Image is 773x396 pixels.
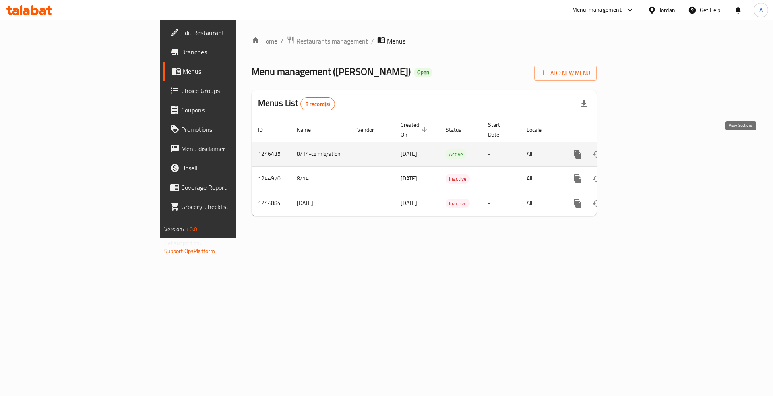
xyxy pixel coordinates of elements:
td: All [520,191,562,216]
div: Open [414,68,432,77]
td: - [482,191,520,216]
span: 1.0.0 [185,224,198,234]
button: Change Status [587,194,607,213]
span: Menus [183,66,283,76]
span: Inactive [446,174,470,184]
a: Branches [163,42,289,62]
th: Actions [562,118,652,142]
div: Active [446,149,466,159]
a: Grocery Checklist [163,197,289,216]
span: Edit Restaurant [181,28,283,37]
a: Menus [163,62,289,81]
button: more [568,194,587,213]
span: Promotions [181,124,283,134]
nav: breadcrumb [252,36,597,46]
span: Menu management ( [PERSON_NAME] ) [252,62,411,81]
a: Coupons [163,100,289,120]
table: enhanced table [252,118,652,216]
td: All [520,142,562,166]
td: - [482,142,520,166]
span: Coverage Report [181,182,283,192]
button: Add New Menu [534,66,597,81]
div: Inactive [446,199,470,208]
td: [DATE] [290,191,351,216]
span: Open [414,69,432,76]
a: Upsell [163,158,289,178]
span: Restaurants management [296,36,368,46]
span: Branches [181,47,283,57]
td: - [482,166,520,191]
span: Vendor [357,125,384,135]
span: Locale [527,125,552,135]
span: [DATE] [401,173,417,184]
button: more [568,145,587,164]
span: Get support on: [164,238,201,248]
span: [DATE] [401,149,417,159]
span: Name [297,125,321,135]
span: Add New Menu [541,68,590,78]
a: Choice Groups [163,81,289,100]
span: Menus [387,36,405,46]
span: Menu disclaimer [181,144,283,153]
button: Change Status [587,145,607,164]
span: Version: [164,224,184,234]
h2: Menus List [258,97,335,110]
button: more [568,169,587,189]
span: ID [258,125,273,135]
span: Upsell [181,163,283,173]
span: Start Date [488,120,511,139]
div: Total records count [300,97,335,110]
a: Coverage Report [163,178,289,197]
span: Status [446,125,472,135]
button: Change Status [587,169,607,189]
span: A [759,6,763,15]
span: 3 record(s) [301,100,335,108]
a: Support.OpsPlatform [164,246,215,256]
td: 8/14-cg migration [290,142,351,166]
div: Export file [574,94,593,114]
div: Menu-management [572,5,622,15]
td: 8/14 [290,166,351,191]
td: All [520,166,562,191]
div: Jordan [659,6,675,15]
span: Inactive [446,199,470,208]
span: Grocery Checklist [181,202,283,211]
a: Menu disclaimer [163,139,289,158]
span: Coupons [181,105,283,115]
span: Created On [401,120,430,139]
span: Active [446,150,466,159]
a: Promotions [163,120,289,139]
a: Edit Restaurant [163,23,289,42]
span: Choice Groups [181,86,283,95]
li: / [371,36,374,46]
span: [DATE] [401,198,417,208]
a: Restaurants management [287,36,368,46]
